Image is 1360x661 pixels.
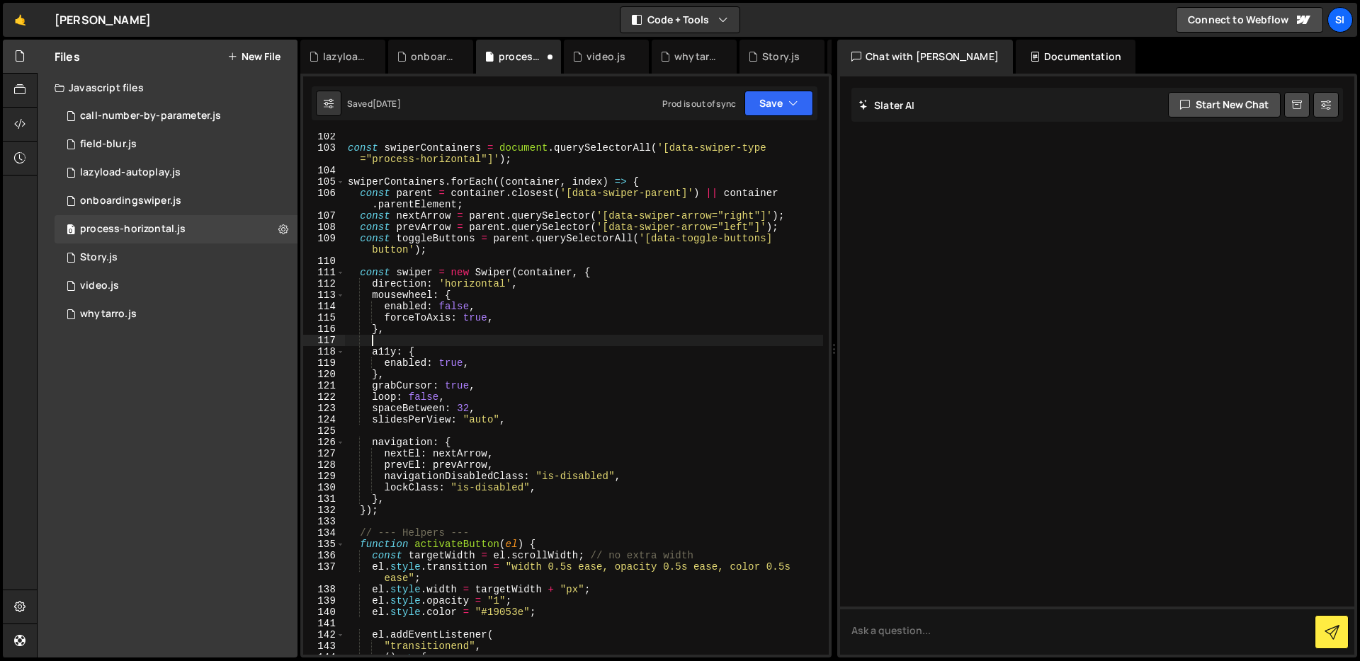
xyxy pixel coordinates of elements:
div: 136 [303,550,345,561]
button: Save [744,91,813,116]
div: 102 [303,131,345,142]
div: 12473/31387.js [55,243,297,272]
div: 143 [303,640,345,652]
div: Prod is out of sync [662,98,736,110]
div: 134 [303,527,345,539]
div: 116 [303,323,345,335]
div: 124 [303,414,345,425]
div: lazyload-autoplay.js [80,166,181,179]
div: 12473/36600.js [55,300,297,328]
div: 125 [303,425,345,437]
div: 109 [303,233,345,255]
div: 139 [303,595,345,607]
div: 120 [303,369,345,380]
div: 131 [303,493,345,505]
div: 130 [303,482,345,493]
button: New File [227,51,280,62]
div: 119 [303,357,345,369]
div: whytarro.js [80,308,137,321]
a: 🤙 [3,3,38,37]
div: 112 [303,278,345,289]
div: 12473/34694.js [55,102,297,130]
div: Javascript files [38,74,297,102]
div: process-horizontal.js [80,223,186,236]
a: Connect to Webflow [1176,7,1323,33]
div: whytarro.js [674,50,720,64]
div: [DATE] [373,98,401,110]
div: 12473/30236.js [55,159,297,187]
div: 137 [303,561,345,584]
div: 103 [303,142,345,165]
div: 122 [303,391,345,403]
div: 141 [303,618,345,629]
div: onboardingswiper.js [411,50,456,64]
div: 140 [303,607,345,618]
div: [PERSON_NAME] [55,11,151,28]
div: 12473/45249.js [55,272,297,300]
a: SI [1327,7,1353,33]
div: 121 [303,380,345,391]
div: field-blur.js [80,138,137,151]
div: 110 [303,255,345,267]
div: 104 [303,165,345,176]
div: 142 [303,629,345,640]
div: 118 [303,346,345,357]
button: Start new chat [1168,92,1281,117]
div: Chat with [PERSON_NAME] [837,40,1013,74]
div: 123 [303,403,345,414]
div: Story.js [80,251,118,264]
div: Saved [347,98,401,110]
div: Story.js [762,50,800,64]
div: 12473/47229.js [55,215,297,243]
button: Code + Tools [620,7,739,33]
div: 128 [303,459,345,471]
div: Documentation [1016,40,1135,74]
div: call-number-by-parameter.js [80,110,221,122]
div: onboardingswiper.js [80,195,181,207]
div: 127 [303,448,345,459]
div: 106 [303,188,345,210]
div: 133 [303,516,345,527]
div: 108 [303,222,345,233]
div: video.js [586,50,625,64]
div: 111 [303,267,345,278]
div: 12473/40657.js [55,130,297,159]
div: 107 [303,210,345,222]
div: 114 [303,301,345,312]
span: 0 [67,225,75,236]
div: 105 [303,176,345,188]
div: 129 [303,471,345,482]
h2: Files [55,49,80,64]
div: video.js [80,280,119,292]
h2: Slater AI [858,98,915,112]
div: 115 [303,312,345,323]
div: 113 [303,289,345,301]
div: 12473/42006.js [55,187,297,215]
div: process-horizontal.js [499,50,544,64]
div: lazyload-autoplay.js [323,50,368,64]
div: 138 [303,584,345,595]
div: 126 [303,437,345,448]
div: 117 [303,335,345,346]
div: 132 [303,505,345,516]
div: 135 [303,539,345,550]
